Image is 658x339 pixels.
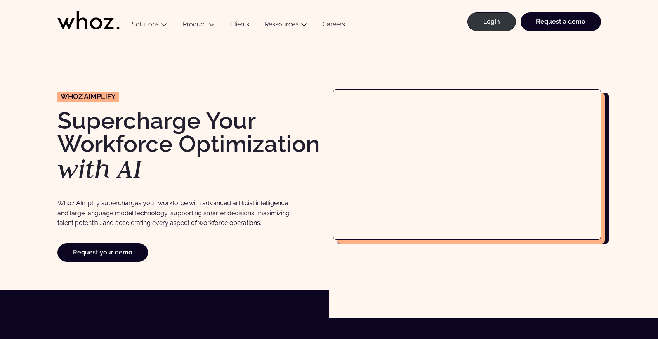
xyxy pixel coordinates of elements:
[521,12,601,31] a: Request a demo
[467,12,516,31] a: Login
[57,109,325,182] h1: Supercharge Your Workforce Optimization
[333,90,601,239] iframe: Whoz AImplify-Full Scope
[607,288,647,328] iframe: Chatbot
[257,21,315,31] button: Ressources
[183,21,206,28] a: Product
[61,93,116,100] span: wHOZ aIMPLIFY
[175,21,222,31] button: Product
[57,198,299,228] p: Whoz AImplify supercharges your workforce with advanced artificial intelligence and large languag...
[124,21,175,31] button: Solutions
[57,151,142,185] em: with AI
[222,21,257,31] a: Clients
[265,21,299,28] a: Ressources
[57,243,148,262] a: Request your demo
[315,21,353,31] a: Careers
